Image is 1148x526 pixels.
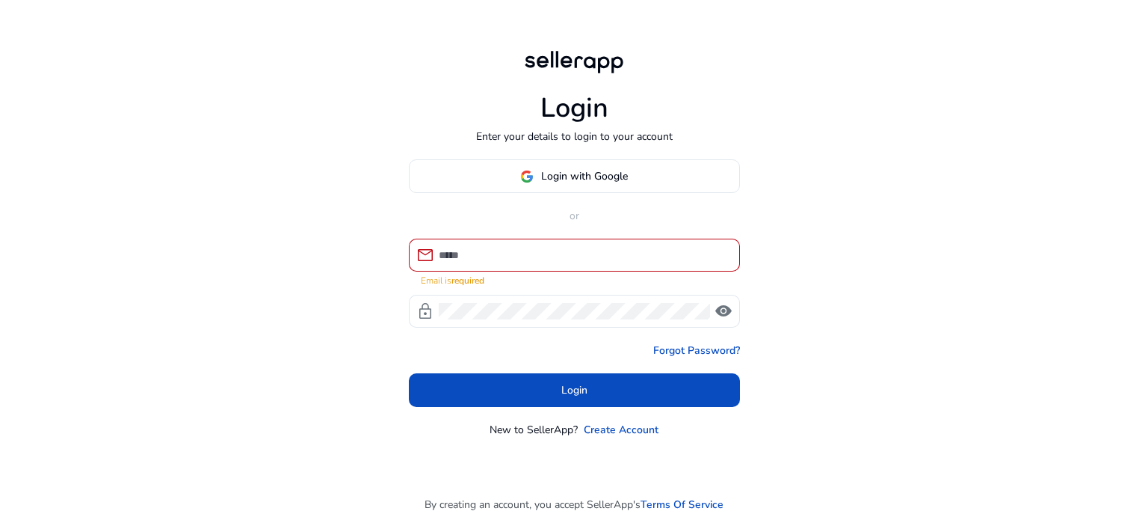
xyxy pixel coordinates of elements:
span: Login [561,382,587,398]
a: Terms Of Service [641,497,723,513]
p: New to SellerApp? [490,422,578,438]
mat-error: Email is [421,272,728,287]
h1: Login [540,92,608,124]
strong: required [451,275,484,287]
button: Login with Google [409,159,740,193]
button: Login [409,373,740,407]
p: or [409,208,740,224]
img: google-logo.svg [520,170,534,183]
span: lock [416,302,434,320]
a: Create Account [584,422,658,438]
a: Forgot Password? [653,343,740,358]
span: Login with Google [541,168,628,184]
span: mail [416,246,434,264]
p: Enter your details to login to your account [476,129,673,144]
span: visibility [715,302,732,320]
